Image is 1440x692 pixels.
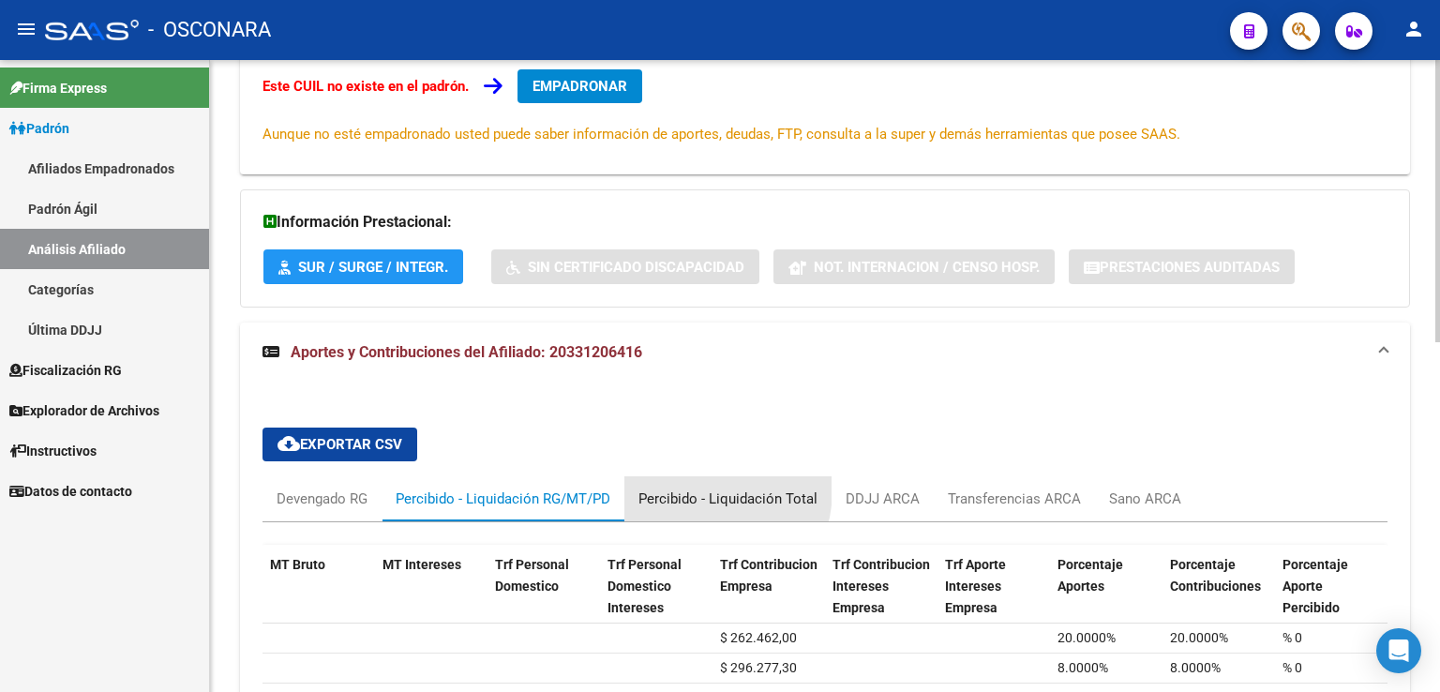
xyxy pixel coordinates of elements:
[240,323,1410,383] mat-expansion-panel-header: Aportes y Contribuciones del Afiliado: 20331206416
[291,343,642,361] span: Aportes y Contribuciones del Afiliado: 20331206416
[1100,259,1280,276] span: Prestaciones Auditadas
[1109,489,1181,509] div: Sano ARCA
[517,69,642,103] button: EMPADRONAR
[712,545,825,627] datatable-header-cell: Trf Contribucion Empresa
[1069,249,1295,284] button: Prestaciones Auditadas
[9,118,69,139] span: Padrón
[720,630,797,645] span: $ 262.462,00
[277,436,402,453] span: Exportar CSV
[825,545,937,627] datatable-header-cell: Trf Contribucion Intereses Empresa
[607,557,682,615] span: Trf Personal Domestico Intereses
[270,557,325,572] span: MT Bruto
[1275,545,1387,627] datatable-header-cell: Porcentaje Aporte Percibido
[9,441,97,461] span: Instructivos
[814,259,1040,276] span: Not. Internacion / Censo Hosp.
[1282,630,1302,645] span: % 0
[720,557,817,594] span: Trf Contribucion Empresa
[600,545,712,627] datatable-header-cell: Trf Personal Domestico Intereses
[1376,628,1421,673] div: Open Intercom Messenger
[262,428,417,461] button: Exportar CSV
[495,557,569,594] span: Trf Personal Domestico
[396,489,610,509] div: Percibido - Liquidación RG/MT/PD
[9,400,159,421] span: Explorador de Archivos
[263,249,463,284] button: SUR / SURGE / INTEGR.
[148,9,271,51] span: - OSCONARA
[638,489,817,509] div: Percibido - Liquidación Total
[9,481,132,502] span: Datos de contacto
[945,557,1006,615] span: Trf Aporte Intereses Empresa
[1170,660,1221,675] span: 8.0000%
[298,259,448,276] span: SUR / SURGE / INTEGR.
[277,489,367,509] div: Devengado RG
[1282,660,1302,675] span: % 0
[1162,545,1275,627] datatable-header-cell: Porcentaje Contribuciones
[1057,660,1108,675] span: 8.0000%
[9,360,122,381] span: Fiscalización RG
[532,78,627,95] span: EMPADRONAR
[1170,557,1261,594] span: Porcentaje Contribuciones
[948,489,1081,509] div: Transferencias ARCA
[262,78,469,95] strong: Este CUIL no existe en el padrón.
[277,432,300,455] mat-icon: cloud_download
[720,660,797,675] span: $ 296.277,30
[375,545,487,627] datatable-header-cell: MT Intereses
[832,557,930,615] span: Trf Contribucion Intereses Empresa
[1057,630,1116,645] span: 20.0000%
[9,78,107,98] span: Firma Express
[1050,545,1162,627] datatable-header-cell: Porcentaje Aportes
[1282,557,1348,615] span: Porcentaje Aporte Percibido
[528,259,744,276] span: Sin Certificado Discapacidad
[491,249,759,284] button: Sin Certificado Discapacidad
[487,545,600,627] datatable-header-cell: Trf Personal Domestico
[263,209,1387,235] h3: Información Prestacional:
[1057,557,1123,594] span: Porcentaje Aportes
[1402,18,1425,40] mat-icon: person
[15,18,37,40] mat-icon: menu
[773,249,1055,284] button: Not. Internacion / Censo Hosp.
[1170,630,1228,645] span: 20.0000%
[937,545,1050,627] datatable-header-cell: Trf Aporte Intereses Empresa
[382,557,461,572] span: MT Intereses
[262,126,1180,143] span: Aunque no esté empadronado usted puede saber información de aportes, deudas, FTP, consulta a la s...
[846,489,920,509] div: DDJJ ARCA
[262,545,375,627] datatable-header-cell: MT Bruto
